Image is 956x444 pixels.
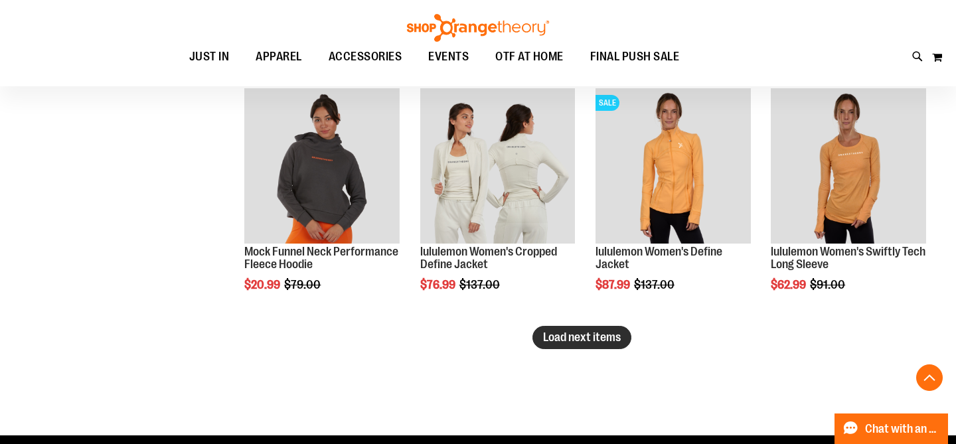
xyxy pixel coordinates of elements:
[771,245,925,271] a: lululemon Women's Swiftly Tech Long Sleeve
[771,278,808,291] span: $62.99
[634,278,677,291] span: $137.00
[242,42,315,72] a: APPAREL
[420,245,557,271] a: lululemon Women's Cropped Define Jacket
[589,82,757,325] div: product
[532,326,631,349] button: Load next items
[482,42,577,72] a: OTF AT HOME
[771,88,926,246] a: Product image for lululemon Swiftly Tech Long Sleeve
[577,42,693,72] a: FINAL PUSH SALE
[189,42,230,72] span: JUST IN
[590,42,680,72] span: FINAL PUSH SALE
[771,88,926,244] img: Product image for lululemon Swiftly Tech Long Sleeve
[764,82,933,325] div: product
[244,88,400,244] img: Product image for Mock Funnel Neck Performance Fleece Hoodie
[329,42,402,72] span: ACCESSORIES
[244,245,398,271] a: Mock Funnel Neck Performance Fleece Hoodie
[405,14,551,42] img: Shop Orangetheory
[596,245,722,271] a: lululemon Women's Define Jacket
[810,278,847,291] span: $91.00
[420,278,457,291] span: $76.99
[596,88,751,244] img: Product image for lululemon Define Jacket
[543,331,621,344] span: Load next items
[916,364,943,391] button: Back To Top
[244,278,282,291] span: $20.99
[176,42,243,72] a: JUST IN
[414,82,582,325] div: product
[835,413,949,444] button: Chat with an Expert
[415,42,482,72] a: EVENTS
[420,88,576,244] img: Product image for lululemon Define Jacket Cropped
[256,42,302,72] span: APPAREL
[244,88,400,246] a: Product image for Mock Funnel Neck Performance Fleece Hoodie
[284,278,323,291] span: $79.00
[459,278,502,291] span: $137.00
[495,42,564,72] span: OTF AT HOME
[596,88,751,246] a: Product image for lululemon Define JacketSALE
[315,42,416,72] a: ACCESSORIES
[596,95,619,111] span: SALE
[238,82,406,325] div: product
[420,88,576,246] a: Product image for lululemon Define Jacket Cropped
[596,278,632,291] span: $87.99
[865,423,940,435] span: Chat with an Expert
[428,42,469,72] span: EVENTS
